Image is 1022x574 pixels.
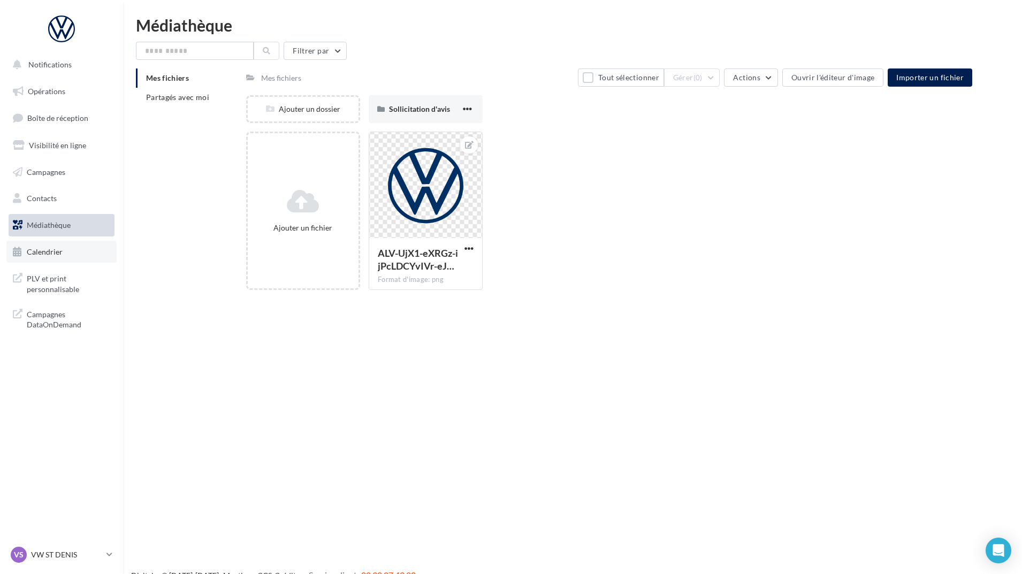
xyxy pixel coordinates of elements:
span: ALV-UjX1-eXRGz-ijPcLDCYvIVr-eJryczVV0f3Aa_y5cSjzx_0fpUE7 [378,247,458,272]
button: Actions [724,68,777,87]
a: Visibilité en ligne [6,134,117,157]
span: Notifications [28,60,72,69]
div: Open Intercom Messenger [986,538,1011,563]
div: Médiathèque [136,17,1009,33]
span: Calendrier [27,247,63,256]
div: Format d'image: png [378,275,474,285]
span: Campagnes DataOnDemand [27,307,110,330]
a: Campagnes DataOnDemand [6,303,117,334]
span: Contacts [27,194,57,203]
button: Notifications [6,53,112,76]
div: Mes fichiers [261,73,301,83]
a: Opérations [6,80,117,103]
button: Gérer(0) [664,68,720,87]
span: Médiathèque [27,220,71,229]
span: Actions [733,73,760,82]
p: VW ST DENIS [31,549,102,560]
div: Ajouter un fichier [252,223,354,233]
button: Tout sélectionner [578,68,663,87]
a: VS VW ST DENIS [9,545,115,565]
span: PLV et print personnalisable [27,271,110,294]
span: Sollicitation d'avis [389,104,450,113]
span: Boîte de réception [27,113,88,123]
span: Mes fichiers [146,73,189,82]
button: Importer un fichier [888,68,972,87]
div: Ajouter un dossier [248,104,359,114]
a: PLV et print personnalisable [6,267,117,299]
a: Boîte de réception [6,106,117,129]
a: Médiathèque [6,214,117,236]
a: Calendrier [6,241,117,263]
span: Partagés avec moi [146,93,209,102]
span: (0) [693,73,703,82]
span: Visibilité en ligne [29,141,86,150]
span: VS [14,549,24,560]
span: Opérations [28,87,65,96]
span: Importer un fichier [896,73,964,82]
a: Campagnes [6,161,117,183]
a: Contacts [6,187,117,210]
span: Campagnes [27,167,65,176]
button: Ouvrir l'éditeur d'image [782,68,883,87]
button: Filtrer par [284,42,347,60]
